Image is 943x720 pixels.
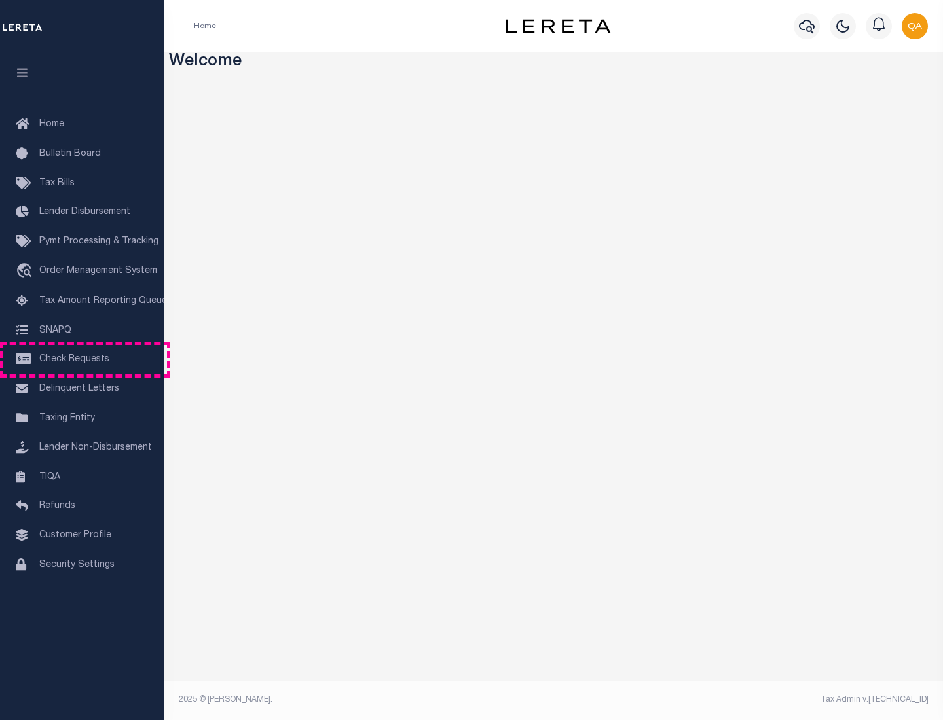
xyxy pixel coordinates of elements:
[902,13,928,39] img: svg+xml;base64,PHN2ZyB4bWxucz0iaHR0cDovL3d3dy53My5vcmcvMjAwMC9zdmciIHBvaW50ZXItZXZlbnRzPSJub25lIi...
[39,120,64,129] span: Home
[39,355,109,364] span: Check Requests
[169,52,938,73] h3: Welcome
[39,472,60,481] span: TIQA
[39,384,119,393] span: Delinquent Letters
[169,694,554,706] div: 2025 © [PERSON_NAME].
[39,207,130,217] span: Lender Disbursement
[39,179,75,188] span: Tax Bills
[39,297,167,306] span: Tax Amount Reporting Queue
[506,19,610,33] img: logo-dark.svg
[39,237,158,246] span: Pymt Processing & Tracking
[39,266,157,276] span: Order Management System
[39,414,95,423] span: Taxing Entity
[39,531,111,540] span: Customer Profile
[39,560,115,569] span: Security Settings
[39,325,71,334] span: SNAPQ
[39,443,152,452] span: Lender Non-Disbursement
[563,694,929,706] div: Tax Admin v.[TECHNICAL_ID]
[39,501,75,511] span: Refunds
[16,263,37,280] i: travel_explore
[194,20,216,32] li: Home
[39,149,101,158] span: Bulletin Board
